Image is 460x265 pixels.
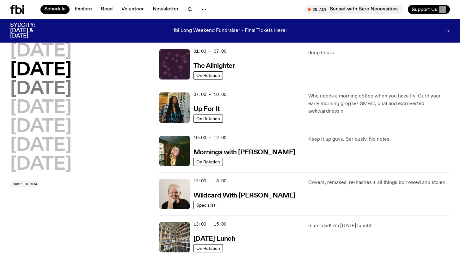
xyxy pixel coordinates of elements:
[174,28,287,34] p: fbi Long Weekend Fundraiser - Final Tickets Here!
[10,99,71,117] button: [DATE]
[193,63,235,69] h3: The Allnighter
[10,62,71,79] button: [DATE]
[193,135,226,141] span: 10:00 - 12:00
[149,5,182,14] a: Newsletter
[193,71,223,79] a: On Rotation
[159,179,190,209] img: Stuart is smiling charmingly, wearing a black t-shirt against a stark white background.
[159,136,190,166] img: Freya smiles coyly as she poses for the image.
[10,118,71,136] button: [DATE]
[193,158,223,166] a: On Rotation
[193,91,226,97] span: 07:00 - 10:00
[308,92,450,115] p: Who needs a morning coffee when you have Ify! Cure your early morning grog w/ SMAC, chat and extr...
[159,222,190,252] img: A corner shot of the fbi music library
[193,149,295,156] h3: Mornings with [PERSON_NAME]
[304,5,403,14] button: On AirSunset with Bare Necessities
[71,5,96,14] a: Explore
[193,178,226,184] span: 12:00 - 13:00
[193,115,223,123] a: On Rotation
[196,159,220,164] span: On Rotation
[159,92,190,123] img: Ify - a Brown Skin girl with black braided twists, looking up to the side with her tongue stickin...
[196,203,215,207] span: Specialist
[10,156,71,174] button: [DATE]
[193,148,295,156] a: Mornings with [PERSON_NAME]
[408,5,450,14] button: Support Us
[196,73,220,78] span: On Rotation
[196,246,220,250] span: On Rotation
[193,106,220,113] h3: Up For It
[10,80,71,98] button: [DATE]
[193,192,296,199] h3: Wildcard With [PERSON_NAME]
[193,244,223,252] a: On Rotation
[193,62,235,69] a: The Allnighter
[10,43,71,60] button: [DATE]
[193,48,226,54] span: 01:00 - 07:00
[97,5,116,14] a: Read
[10,23,51,39] h3: SYDCITY: [DATE] & [DATE]
[10,137,71,155] button: [DATE]
[308,136,450,143] p: Keep it up guys. Seriously. No notes.
[10,181,40,187] button: Jump to now
[412,7,437,12] span: Support Us
[193,236,235,242] h3: [DATE] Lunch
[118,5,148,14] a: Volunteer
[193,191,296,199] a: Wildcard With [PERSON_NAME]
[308,179,450,186] p: Covers, remakes, re-hashes + all things borrowed and stolen.
[308,222,450,230] p: mum! dad! i'm [DATE] lunch!
[193,105,220,113] a: Up For It
[193,221,226,227] span: 13:00 - 15:00
[13,182,37,186] span: Jump to now
[193,234,235,242] a: [DATE] Lunch
[40,5,70,14] a: Schedule
[193,201,218,209] a: Specialist
[196,116,220,121] span: On Rotation
[308,49,450,57] p: deep hours.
